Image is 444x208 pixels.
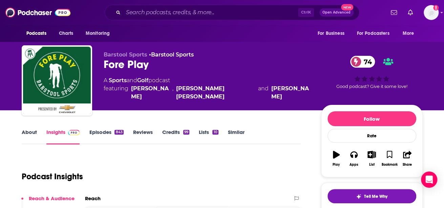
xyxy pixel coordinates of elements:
img: User Profile [424,5,439,20]
span: More [402,29,414,38]
button: open menu [398,27,422,40]
div: Share [403,163,412,167]
span: 74 [357,56,375,68]
span: Logged in as khileman [424,5,439,20]
span: Monitoring [86,29,110,38]
a: 74 [350,56,375,68]
a: Show notifications dropdown [405,7,416,18]
input: Search podcasts, credits, & more... [123,7,298,18]
img: Fore Play [23,47,91,114]
a: Reviews [133,129,153,144]
div: Search podcasts, credits, & more... [105,5,359,20]
div: Open Intercom Messenger [421,171,437,188]
span: Barstool Sports [104,51,147,58]
a: About [22,129,37,144]
span: New [341,4,353,10]
span: and [258,85,269,101]
a: Riggs Bozoian [176,85,255,101]
span: For Podcasters [357,29,389,38]
h1: Podcast Insights [22,171,83,182]
button: Bookmark [381,146,398,171]
a: Show notifications dropdown [388,7,400,18]
button: Play [327,146,345,171]
button: open menu [81,27,119,40]
a: Frankie Borrelli [131,85,170,101]
a: Sports [109,77,127,84]
div: 10 [212,130,218,135]
button: Show profile menu [424,5,439,20]
span: and [127,77,137,84]
span: Open Advanced [322,11,351,14]
span: , [172,85,173,101]
button: tell me why sparkleTell Me Why [327,189,416,203]
a: Lists10 [199,129,218,144]
a: Similar [228,129,245,144]
button: Apps [345,146,363,171]
a: Barstool Sports [151,51,194,58]
img: Podchaser - Follow, Share and Rate Podcasts [5,6,70,19]
span: For Business [318,29,344,38]
button: Open AdvancedNew [319,8,354,17]
div: 843 [114,130,123,135]
img: tell me why sparkle [356,194,361,199]
svg: Add a profile image [433,5,439,10]
p: Reach & Audience [29,195,75,202]
div: Apps [350,163,358,167]
a: Trent Ryan [271,85,310,101]
div: Bookmark [381,163,397,167]
span: • [149,51,194,58]
a: Charts [55,27,78,40]
div: A podcast [104,76,310,101]
span: featuring [104,85,310,101]
span: Ctrl K [298,8,314,17]
span: Good podcast? Give it some love! [336,84,407,89]
button: List [363,146,380,171]
div: Rate [327,129,416,143]
button: open menu [313,27,353,40]
button: open menu [22,27,55,40]
button: Follow [327,111,416,126]
button: open menu [353,27,399,40]
a: Credits99 [162,129,189,144]
span: Tell Me Why [364,194,387,199]
button: Reach & Audience [21,195,75,208]
h2: Reach [85,195,101,202]
a: Episodes843 [89,129,123,144]
div: Play [333,163,340,167]
img: Podchaser Pro [68,130,80,135]
a: Golf [137,77,148,84]
div: List [369,163,375,167]
div: 74Good podcast? Give it some love! [321,51,423,93]
a: InsightsPodchaser Pro [46,129,80,144]
span: Charts [59,29,73,38]
button: Share [398,146,416,171]
div: 99 [183,130,189,135]
span: Podcasts [26,29,46,38]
